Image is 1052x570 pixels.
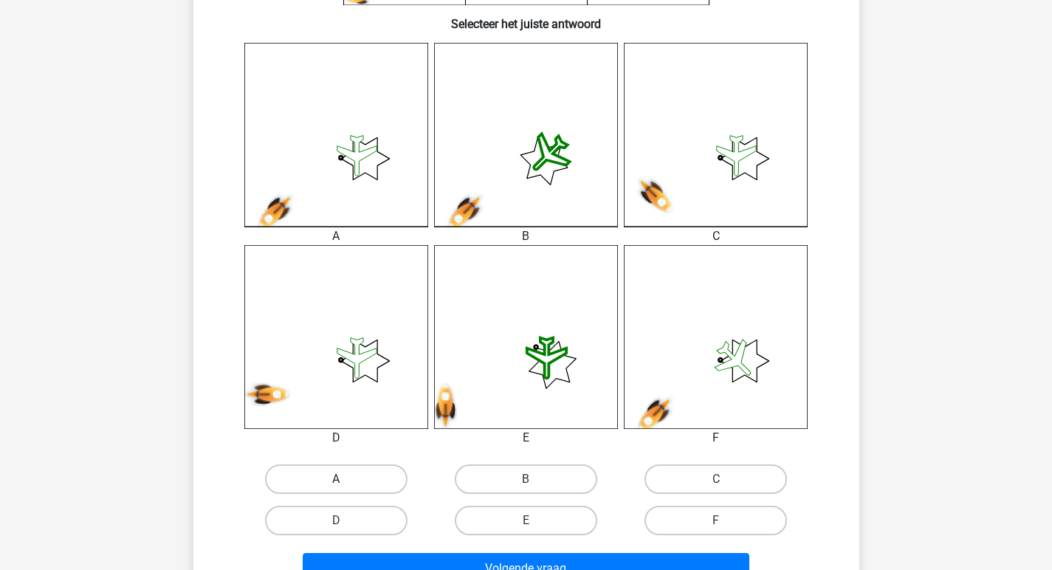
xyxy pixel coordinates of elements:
div: F [613,429,819,447]
div: C [613,227,819,245]
div: E [423,429,629,447]
div: B [423,227,629,245]
label: F [644,506,787,535]
label: B [455,464,597,494]
div: D [233,429,439,447]
div: A [233,227,439,245]
label: E [455,506,597,535]
label: C [644,464,787,494]
h6: Selecteer het juiste antwoord [217,5,836,31]
label: A [265,464,408,494]
label: D [265,506,408,535]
